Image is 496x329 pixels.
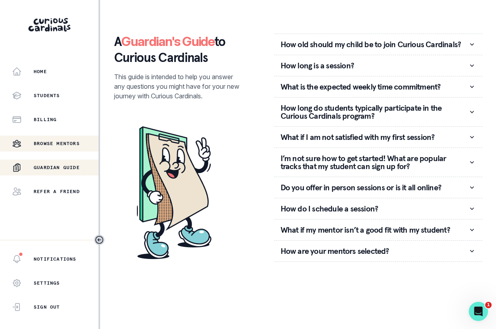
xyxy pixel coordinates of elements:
[281,62,468,70] p: How long is a session?
[469,302,488,321] iframe: Intercom live chat
[281,226,468,234] p: What if my mentor isn’t a good fit with my student?
[274,219,482,240] button: What if my mentor isn’t a good fit with my student?
[281,154,468,170] p: I’m not sure how to get started! What are popular tracks that my student can sign up for?
[34,116,56,123] p: Billing
[281,205,468,213] p: How do I schedule a session?
[34,256,76,262] p: Notifications
[281,83,468,91] p: What is the expected weekly time commitment?
[114,72,242,101] p: This guide is intended to help you answer any questions you might have for your new journey with ...
[94,235,104,245] button: Toggle sidebar
[274,76,482,97] button: What is the expected weekly time commitment?
[281,104,468,120] p: How long do students typically participate in the Curious Cardinals program?
[274,55,482,76] button: How long is a session?
[121,34,215,49] span: Guardian's Guide
[281,183,468,191] p: Do you offer in person sessions or is it all online?
[281,247,468,255] p: How are your mentors selected?
[274,241,482,261] button: How are your mentors selected?
[274,198,482,219] button: How do I schedule a session?
[34,188,80,195] p: Refer a friend
[274,127,482,148] button: What if I am not satisfied with my first session?
[274,34,482,55] button: How old should my child be to join Curious Cardinals?
[485,302,492,308] span: 1
[114,34,242,66] p: A to Curious Cardinals
[274,98,482,126] button: How long do students typically participate in the Curious Cardinals program?
[281,133,468,141] p: What if I am not satisfied with my first session?
[281,40,468,48] p: How old should my child be to join Curious Cardinals?
[34,304,60,310] p: Sign Out
[34,280,60,286] p: Settings
[34,92,60,99] p: Students
[274,148,482,177] button: I’m not sure how to get started! What are popular tracks that my student can sign up for?
[274,177,482,198] button: Do you offer in person sessions or is it all online?
[34,164,80,171] p: Guardian Guide
[34,140,80,147] p: Browse Mentors
[34,68,47,75] p: Home
[28,18,70,32] img: Curious Cardinals Logo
